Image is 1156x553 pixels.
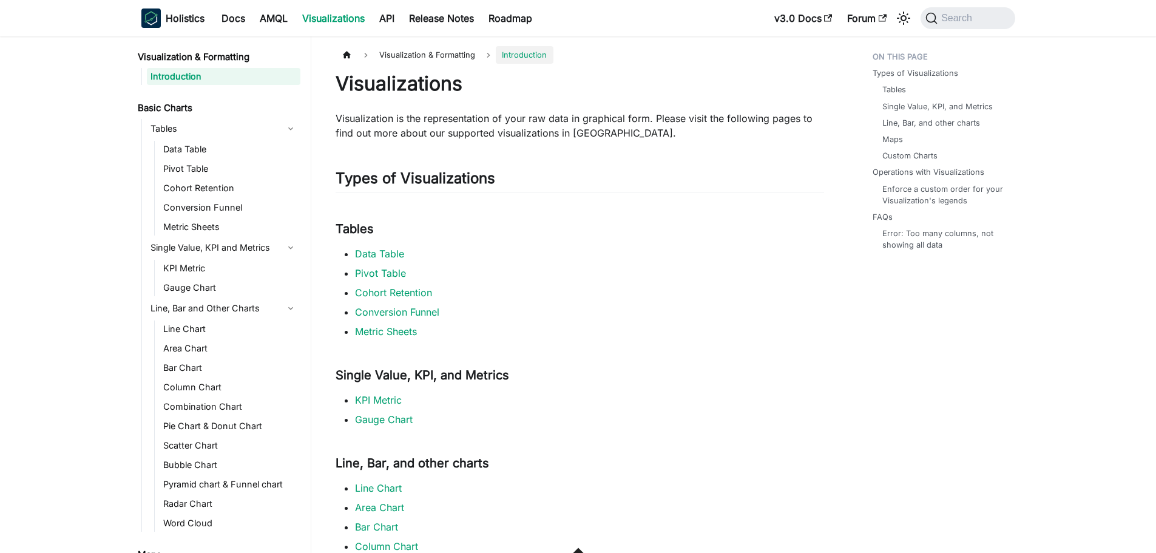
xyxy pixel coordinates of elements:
a: Types of Visualizations [873,67,958,79]
a: Pyramid chart & Funnel chart [160,476,300,493]
a: Bar Chart [160,359,300,376]
a: Metric Sheets [355,325,417,338]
a: Tables [147,119,300,138]
h2: Types of Visualizations [336,169,824,192]
a: Line Chart [160,321,300,338]
a: Custom Charts [882,150,938,161]
h3: Single Value, KPI, and Metrics [336,368,824,383]
a: Pie Chart & Donut Chart [160,418,300,435]
span: Visualization & Formatting [373,46,481,64]
a: Line, Bar, and other charts [882,117,980,129]
a: Basic Charts [134,100,300,117]
a: Cohort Retention [355,287,432,299]
a: Metric Sheets [160,219,300,236]
h3: Line, Bar, and other charts [336,456,824,471]
a: Column Chart [355,540,418,552]
p: Visualization is the representation of your raw data in graphical form. Please visit the followin... [336,111,824,140]
a: Roadmap [481,8,539,28]
button: Search (Command+K) [921,7,1015,29]
button: Switch between dark and light mode (currently system mode) [894,8,913,28]
a: Word Cloud [160,515,300,532]
h3: Tables [336,222,824,237]
a: KPI Metric [160,260,300,277]
img: Holistics [141,8,161,28]
a: Forum [840,8,894,28]
a: Scatter Chart [160,437,300,454]
a: Column Chart [160,379,300,396]
a: Release Notes [402,8,481,28]
a: Operations with Visualizations [873,166,984,178]
nav: Docs sidebar [129,36,311,553]
a: Pivot Table [160,160,300,177]
a: API [372,8,402,28]
a: Data Table [355,248,404,260]
a: Docs [214,8,252,28]
a: Visualizations [295,8,372,28]
a: FAQs [873,211,893,223]
nav: Breadcrumbs [336,46,824,64]
a: Line Chart [355,482,402,494]
a: Conversion Funnel [355,306,439,318]
a: Maps [882,134,903,145]
a: Line, Bar and Other Charts [147,299,300,318]
a: Data Table [160,141,300,158]
a: Cohort Retention [160,180,300,197]
a: Area Chart [160,340,300,357]
a: Tables [882,84,906,95]
a: Enforce a custom order for your Visualization's legends [882,183,1003,206]
h1: Visualizations [336,72,824,96]
a: HolisticsHolisticsHolistics [141,8,204,28]
a: Home page [336,46,359,64]
a: Error: Too many columns, not showing all data [882,228,1003,251]
a: Single Value, KPI and Metrics [147,238,300,257]
a: v3.0 Docs [767,8,840,28]
a: Pivot Table [355,267,406,279]
span: Search [938,13,979,24]
a: Gauge Chart [160,279,300,296]
a: AMQL [252,8,295,28]
a: Visualization & Formatting [134,49,300,66]
span: Introduction [496,46,553,64]
a: Introduction [147,68,300,85]
b: Holistics [166,11,204,25]
a: Bubble Chart [160,456,300,473]
a: Combination Chart [160,398,300,415]
a: Radar Chart [160,495,300,512]
a: Area Chart [355,501,404,514]
a: Single Value, KPI, and Metrics [882,101,993,112]
a: Gauge Chart [355,413,413,426]
a: Conversion Funnel [160,199,300,216]
a: Bar Chart [355,521,398,533]
a: KPI Metric [355,394,402,406]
